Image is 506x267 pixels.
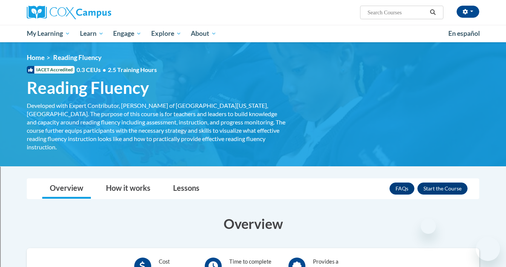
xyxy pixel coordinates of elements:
a: Learn [75,25,109,42]
a: En español [443,26,485,41]
iframe: Close message [421,219,436,234]
span: About [191,29,216,38]
span: 2.5 Training Hours [108,66,157,73]
div: Developed with Expert Contributor, [PERSON_NAME] of [GEOGRAPHIC_DATA][US_STATE], [GEOGRAPHIC_DATA... [27,101,287,151]
span: 0.3 CEUs [77,66,157,74]
span: IACET Accredited [27,66,75,74]
a: About [186,25,222,42]
img: Cox Campus [27,6,111,19]
a: Engage [108,25,146,42]
span: Engage [113,29,141,38]
div: Main menu [15,25,491,42]
input: Search Courses [367,8,427,17]
a: Cox Campus [27,6,170,19]
span: Learn [80,29,104,38]
span: My Learning [27,29,70,38]
a: Home [27,54,44,61]
a: My Learning [22,25,75,42]
span: Reading Fluency [27,78,149,98]
button: Search [427,8,439,17]
iframe: Button to launch messaging window [476,237,500,261]
span: • [103,66,106,73]
span: En español [448,29,480,37]
a: Explore [146,25,186,42]
span: Reading Fluency [53,54,101,61]
span: Explore [151,29,181,38]
button: Account Settings [457,6,479,18]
